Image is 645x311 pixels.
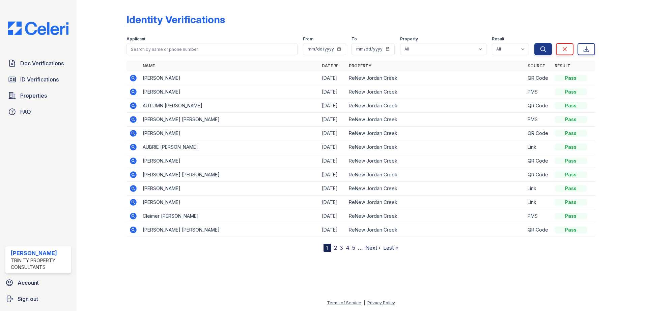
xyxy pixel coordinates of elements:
a: 4 [346,244,349,251]
td: [DATE] [319,99,346,113]
div: Pass [555,185,587,192]
span: Properties [20,92,47,100]
td: ReNew Jordan Creek [346,154,525,168]
td: [DATE] [319,168,346,182]
td: Link [525,196,552,209]
td: ReNew Jordan Creek [346,209,525,223]
div: Pass [555,130,587,137]
td: ReNew Jordan Creek [346,140,525,154]
img: CE_Logo_Blue-a8612792a0a2168367f1c8372b55b34899dd931a85d93a1a3d3e32e68fde9ad4.png [3,22,74,35]
a: Account [3,276,74,289]
td: PMS [525,85,552,99]
a: Name [143,63,155,68]
td: AUTUMN [PERSON_NAME] [140,99,319,113]
a: Privacy Policy [367,300,395,305]
td: ReNew Jordan Creek [346,71,525,85]
div: Trinity Property Consultants [11,257,68,271]
a: 5 [352,244,355,251]
div: Identity Verifications [127,13,225,26]
label: To [352,36,357,42]
td: [PERSON_NAME] [140,196,319,209]
td: ReNew Jordan Creek [346,113,525,127]
a: 2 [334,244,337,251]
div: Pass [555,116,587,123]
a: Source [528,63,545,68]
span: Doc Verifications [20,59,64,67]
td: [DATE] [319,127,346,140]
td: AUBRIE [PERSON_NAME] [140,140,319,154]
td: ReNew Jordan Creek [346,127,525,140]
div: Pass [555,144,587,150]
a: Doc Verifications [5,57,71,70]
td: ReNew Jordan Creek [346,182,525,196]
input: Search by name or phone number [127,43,298,55]
td: QR Code [525,223,552,237]
label: Property [400,36,418,42]
div: Pass [555,102,587,109]
td: Link [525,140,552,154]
td: [DATE] [319,113,346,127]
td: [PERSON_NAME] [140,85,319,99]
td: [DATE] [319,71,346,85]
div: Pass [555,213,587,219]
td: [DATE] [319,140,346,154]
td: [PERSON_NAME] [PERSON_NAME] [140,168,319,182]
td: Link [525,182,552,196]
div: [PERSON_NAME] [11,249,68,257]
div: Pass [555,171,587,178]
a: Properties [5,89,71,102]
a: Property [349,63,371,68]
div: Pass [555,75,587,81]
a: Terms of Service [327,300,361,305]
span: … [358,244,363,252]
td: QR Code [525,127,552,140]
span: FAQ [20,108,31,116]
label: From [303,36,313,42]
div: Pass [555,158,587,164]
td: [DATE] [319,182,346,196]
span: ID Verifications [20,75,59,83]
span: Account [18,279,39,287]
td: [PERSON_NAME] [140,154,319,168]
td: [DATE] [319,209,346,223]
td: [DATE] [319,196,346,209]
td: ReNew Jordan Creek [346,99,525,113]
label: Result [492,36,504,42]
td: QR Code [525,154,552,168]
div: Pass [555,227,587,233]
span: Sign out [18,295,38,303]
div: | [364,300,365,305]
div: 1 [324,244,331,252]
td: QR Code [525,99,552,113]
td: [PERSON_NAME] [PERSON_NAME] [140,113,319,127]
td: ReNew Jordan Creek [346,85,525,99]
div: Pass [555,89,587,95]
td: QR Code [525,71,552,85]
td: Cleimer [PERSON_NAME] [140,209,319,223]
td: PMS [525,113,552,127]
a: Next › [365,244,381,251]
td: PMS [525,209,552,223]
td: [DATE] [319,154,346,168]
a: Sign out [3,292,74,306]
a: 3 [340,244,343,251]
td: [PERSON_NAME] [140,182,319,196]
a: Last » [383,244,398,251]
a: ID Verifications [5,73,71,86]
div: Pass [555,199,587,206]
td: [DATE] [319,85,346,99]
td: ReNew Jordan Creek [346,223,525,237]
td: QR Code [525,168,552,182]
td: ReNew Jordan Creek [346,196,525,209]
td: [PERSON_NAME] [140,127,319,140]
td: ReNew Jordan Creek [346,168,525,182]
td: [DATE] [319,223,346,237]
a: FAQ [5,105,71,118]
label: Applicant [127,36,145,42]
td: [PERSON_NAME] [140,71,319,85]
td: [PERSON_NAME] [PERSON_NAME] [140,223,319,237]
a: Result [555,63,570,68]
a: Date ▼ [322,63,338,68]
